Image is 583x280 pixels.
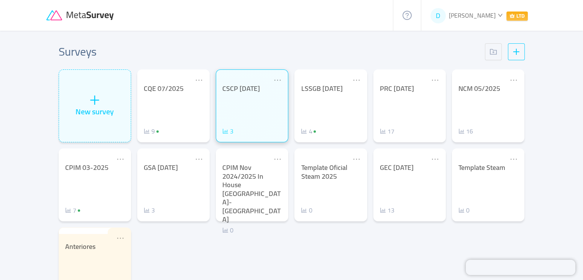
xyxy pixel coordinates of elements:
h2: Surveys [59,43,97,60]
i: icon: bar-chart [222,227,228,233]
a: icon: bar-chart0 [222,226,233,235]
div: LSSGB [DATE] [301,84,360,93]
i: icon: ellipsis [116,155,125,163]
a: PRC [DATE]icon: bar-chart17 [373,69,446,142]
div: NCM 05/2025 [458,84,518,93]
span: 13 [388,204,394,216]
i: icon: ellipsis [509,155,518,163]
span: 3 [230,125,233,137]
button: icon: folder-add [485,43,502,60]
button: icon: plus [508,43,525,60]
i: icon: bar-chart [144,207,150,213]
a: Template Steamicon: bar-chart0 [452,148,524,221]
a: icon: bar-chart9 [144,127,162,136]
div: PRC [DATE] [380,84,439,93]
a: CPIM 03-2025icon: bar-chart7 [59,148,131,221]
a: icon: bar-chart13 [380,206,394,215]
i: icon: ellipsis [273,155,282,163]
span: 0 [230,224,233,236]
a: GSA [DATE]icon: bar-chart3 [137,148,210,221]
span: 0 [466,204,470,216]
a: icon: bar-chart16 [458,127,473,136]
i: icon: bar-chart [458,207,465,213]
span: 0 [309,204,312,216]
a: Template Oficial Steam 2025icon: bar-chart0 [294,148,367,221]
i: icon: ellipsis [195,76,203,84]
i: icon: ellipsis [509,76,518,84]
span: 17 [388,125,394,137]
a: icon: bar-chart7 [65,206,83,215]
i: icon: bar-chart [222,128,228,134]
div: GSA [DATE] [144,163,203,172]
span: [PERSON_NAME] [449,10,496,21]
a: icon: bar-chart3 [144,206,155,215]
span: D [436,8,440,23]
div: CPIM Nov 2024/2025 In House [GEOGRAPHIC_DATA]-[GEOGRAPHIC_DATA] [222,163,282,224]
a: icon: bar-chart0 [301,206,312,215]
i: icon: ellipsis [431,76,439,84]
a: CSCP [DATE]icon: bar-chart3 [216,69,288,142]
div: CPIM 03-2025 [65,163,125,172]
i: icon: bar-chart [65,207,71,213]
div: Template Oficial Steam 2025 [301,163,360,181]
a: LSSGB [DATE]icon: bar-chart4 [294,69,367,142]
i: icon: bar-chart [301,128,307,134]
a: icon: bar-chart3 [222,127,233,136]
iframe: Chatra live chat [466,260,575,275]
i: icon: down [498,13,503,18]
i: icon: plus [89,94,100,106]
div: CQE 07/2025 [144,84,203,93]
span: 16 [466,125,473,137]
i: icon: bar-chart [458,128,465,134]
i: icon: ellipsis [116,234,125,242]
i: icon: bar-chart [380,207,386,213]
a: CQE 07/2025icon: bar-chart9 [137,69,210,142]
i: icon: bar-chart [380,128,386,134]
a: CPIM Nov 2024/2025 In House [GEOGRAPHIC_DATA]-[GEOGRAPHIC_DATA]icon: bar-chart0 [216,148,288,221]
i: icon: ellipsis [195,155,203,163]
i: icon: question-circle [402,11,412,20]
span: 7 [73,204,76,216]
i: icon: crown [509,13,515,18]
div: Anteriores [65,242,125,251]
span: 4 [309,125,312,137]
div: Template Steam [458,163,518,172]
i: icon: ellipsis [352,76,361,84]
span: 9 [151,125,155,137]
i: icon: ellipsis [273,76,282,84]
span: 3 [151,204,155,216]
a: GEC [DATE]icon: bar-chart13 [373,148,446,221]
i: icon: bar-chart [144,128,150,134]
a: icon: bar-chart0 [458,206,470,215]
div: CSCP [DATE] [222,84,282,93]
div: GEC [DATE] [380,163,439,172]
a: icon: bar-chart17 [380,127,394,136]
div: New survey [76,106,114,117]
span: LTD [506,12,528,21]
a: icon: bar-chart4 [301,127,319,136]
i: icon: ellipsis [431,155,439,163]
a: NCM 05/2025icon: bar-chart16 [452,69,524,142]
i: icon: ellipsis [352,155,361,163]
div: icon: plusNew survey [59,69,131,142]
i: icon: bar-chart [301,207,307,213]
